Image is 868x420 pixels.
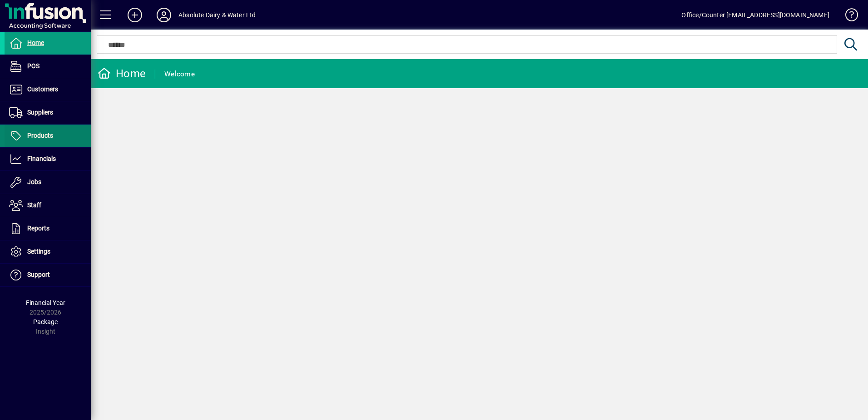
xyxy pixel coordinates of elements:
a: Financials [5,148,91,170]
a: POS [5,55,91,78]
span: Products [27,132,53,139]
a: Suppliers [5,101,91,124]
span: Customers [27,85,58,93]
span: Support [27,271,50,278]
span: Home [27,39,44,46]
button: Add [120,7,149,23]
span: Reports [27,225,49,232]
span: Settings [27,248,50,255]
a: Reports [5,217,91,240]
span: POS [27,62,39,70]
div: Home [98,66,146,81]
a: Staff [5,194,91,217]
span: Financial Year [26,299,65,306]
a: Knowledge Base [838,2,857,31]
a: Settings [5,240,91,263]
span: Financials [27,155,56,162]
a: Support [5,264,91,286]
a: Jobs [5,171,91,194]
span: Staff [27,201,41,209]
div: Welcome [164,67,195,81]
span: Jobs [27,178,41,185]
span: Package [33,318,58,325]
button: Profile [149,7,178,23]
span: Suppliers [27,109,53,116]
div: Absolute Dairy & Water Ltd [178,8,256,22]
div: Office/Counter [EMAIL_ADDRESS][DOMAIN_NAME] [681,8,829,22]
a: Products [5,125,91,147]
a: Customers [5,78,91,101]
